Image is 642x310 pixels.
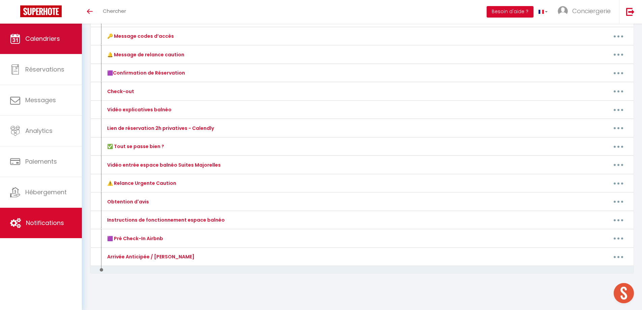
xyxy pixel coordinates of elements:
[105,88,134,95] div: Check-out
[25,96,56,104] span: Messages
[105,253,194,260] div: Arrivée Anticipée / [PERSON_NAME]
[105,216,225,224] div: Instructions de fonctionnement espace balnéo
[25,126,53,135] span: Analytics
[103,7,126,15] span: Chercher
[25,188,67,196] span: Hébergement
[105,143,164,150] div: ✅ Tout se passe bien ?
[25,34,60,43] span: Calendriers
[626,7,635,16] img: logout
[105,198,149,205] div: Obtention d'avis
[25,65,64,74] span: Réservations
[572,7,611,15] span: Conciergerie
[105,32,174,40] div: 🔑 Message codes d’accès
[105,124,214,132] div: Lien de réservation 2h privatives - Calendly
[105,161,221,169] div: Vidéo entrée espace balnéo Suites Majorelles
[25,157,57,166] span: Paiements
[105,51,184,58] div: 🔔 Message de relance caution
[105,235,163,242] div: 🟪 Pré Check-In Airbnb
[105,69,185,77] div: 🟪Confirmation de Réservation
[558,6,568,16] img: ...
[105,106,172,113] div: Vidéo explicatives balnéo
[26,219,64,227] span: Notifications
[20,5,62,17] img: Super Booking
[487,6,533,18] button: Besoin d'aide ?
[105,179,176,187] div: ⚠️ Relance Urgente Caution
[614,283,634,303] div: Ouvrir le chat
